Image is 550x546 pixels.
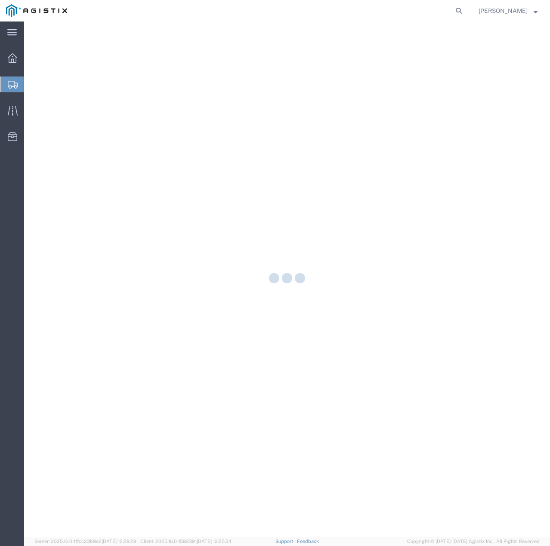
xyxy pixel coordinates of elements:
[479,6,528,15] span: Eric Timmerman
[140,539,232,544] span: Client: 2025.16.0-1592391
[275,539,297,544] a: Support
[102,539,136,544] span: [DATE] 12:29:29
[197,539,232,544] span: [DATE] 12:25:34
[34,539,136,544] span: Server: 2025.16.0-1ffcc23b9e2
[297,539,319,544] a: Feedback
[6,4,67,17] img: logo
[407,538,540,545] span: Copyright © [DATE]-[DATE] Agistix Inc., All Rights Reserved
[478,6,538,16] button: [PERSON_NAME]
